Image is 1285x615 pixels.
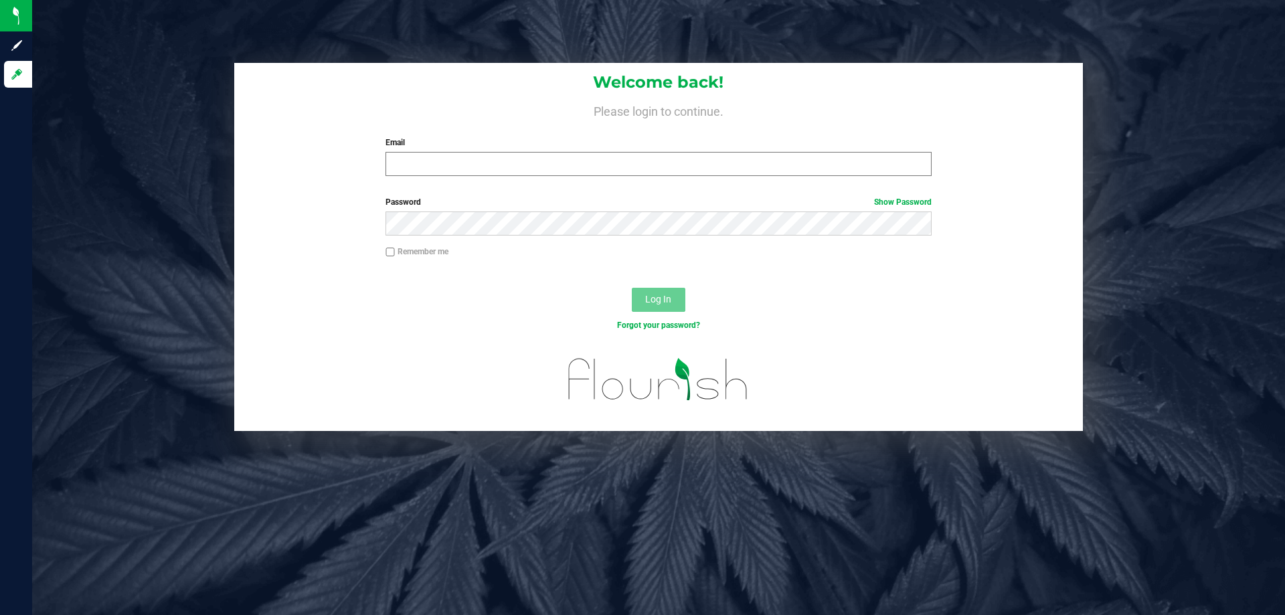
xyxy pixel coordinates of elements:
[234,74,1083,91] h1: Welcome back!
[10,39,23,52] inline-svg: Sign up
[234,102,1083,118] h4: Please login to continue.
[632,288,685,312] button: Log In
[645,294,671,304] span: Log In
[617,321,700,330] a: Forgot your password?
[385,248,395,257] input: Remember me
[10,68,23,81] inline-svg: Log in
[874,197,932,207] a: Show Password
[385,246,448,258] label: Remember me
[385,137,931,149] label: Email
[385,197,421,207] span: Password
[552,345,764,414] img: flourish_logo.svg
